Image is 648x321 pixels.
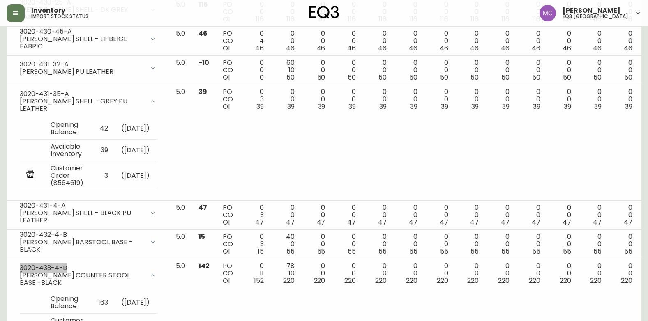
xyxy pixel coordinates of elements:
[369,262,387,284] div: 0 0
[369,233,387,255] div: 0 0
[338,59,356,81] div: 0 0
[501,44,510,53] span: 46
[461,30,479,52] div: 0 0
[461,59,479,81] div: 0 0
[246,233,264,255] div: 0 3
[492,262,510,284] div: 0 0
[400,30,417,52] div: 0 0
[532,247,540,256] span: 55
[461,262,479,284] div: 0 0
[563,7,620,14] span: [PERSON_NAME]
[44,292,91,314] td: Opening Balance
[615,59,632,81] div: 0 0
[13,204,163,222] div: 3020-431-4-A[PERSON_NAME] SHELL - BLACK PU LEATHER
[223,73,230,82] span: OI
[431,59,448,81] div: 0 0
[308,233,325,255] div: 0 0
[277,30,295,52] div: 0 0
[470,218,479,227] span: 47
[532,44,540,53] span: 46
[553,204,571,226] div: 0 0
[593,218,602,227] span: 47
[467,276,479,285] span: 220
[338,204,356,226] div: 0 0
[317,247,325,256] span: 55
[498,276,510,285] span: 220
[615,262,632,284] div: 0 0
[198,261,210,271] span: 142
[563,247,571,256] span: 55
[246,262,264,284] div: 0 11
[169,56,192,85] td: 5.0
[492,59,510,81] div: 0 0
[44,161,93,190] td: Customer Order (8564619)
[258,247,264,256] span: 15
[20,90,145,98] div: 3020-431-35-A
[471,102,479,111] span: 39
[369,30,387,52] div: 0 0
[584,204,602,226] div: 0 0
[615,204,632,226] div: 0 0
[348,247,356,256] span: 55
[470,44,479,53] span: 46
[256,102,264,111] span: 39
[277,233,295,255] div: 40 0
[584,59,602,81] div: 0 0
[198,87,207,96] span: 39
[223,59,233,81] div: PO CO
[348,73,356,82] span: 50
[31,7,65,14] span: Inventory
[492,88,510,110] div: 0 0
[431,262,448,284] div: 0 0
[309,6,339,19] img: logo
[470,247,479,256] span: 55
[169,230,192,259] td: 5.0
[553,59,571,81] div: 0 0
[492,204,510,226] div: 0 0
[255,218,264,227] span: 47
[338,262,356,284] div: 0 0
[400,59,417,81] div: 0 0
[533,102,540,111] span: 39
[523,59,540,81] div: 0 0
[584,30,602,52] div: 0 0
[198,58,209,67] span: -10
[378,44,387,53] span: 46
[223,102,230,111] span: OI
[437,276,448,285] span: 220
[440,218,448,227] span: 47
[624,44,632,53] span: 46
[13,262,163,289] div: 3020-433-4-B[PERSON_NAME] COUNTER STOOL BASE -BLACK
[198,29,208,38] span: 46
[338,233,356,255] div: 0 0
[431,204,448,226] div: 0 0
[440,44,448,53] span: 46
[286,44,295,53] span: 46
[223,88,233,110] div: PO CO
[286,247,295,256] span: 55
[563,14,628,19] h5: eq3 [GEOGRAPHIC_DATA]
[44,139,93,161] td: Available Inventory
[523,262,540,284] div: 0 0
[594,102,602,111] span: 39
[502,102,510,111] span: 39
[246,59,264,81] div: 0 0
[615,30,632,52] div: 0 0
[283,276,295,285] span: 220
[584,262,602,284] div: 0 0
[93,118,115,140] td: 42
[317,44,325,53] span: 46
[590,276,602,285] span: 220
[501,247,510,256] span: 55
[431,88,448,110] div: 0 0
[318,102,325,111] span: 39
[277,262,295,284] div: 78 10
[409,44,417,53] span: 46
[593,73,602,82] span: 50
[13,30,163,48] div: 3020-430-45-A[PERSON_NAME] SHELL - LT BEIGE FABRIC
[20,209,145,224] div: [PERSON_NAME] SHELL - BLACK PU LEATHER
[344,276,356,285] span: 220
[523,88,540,110] div: 0 0
[615,233,632,255] div: 0 0
[26,170,34,180] img: retail_report.svg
